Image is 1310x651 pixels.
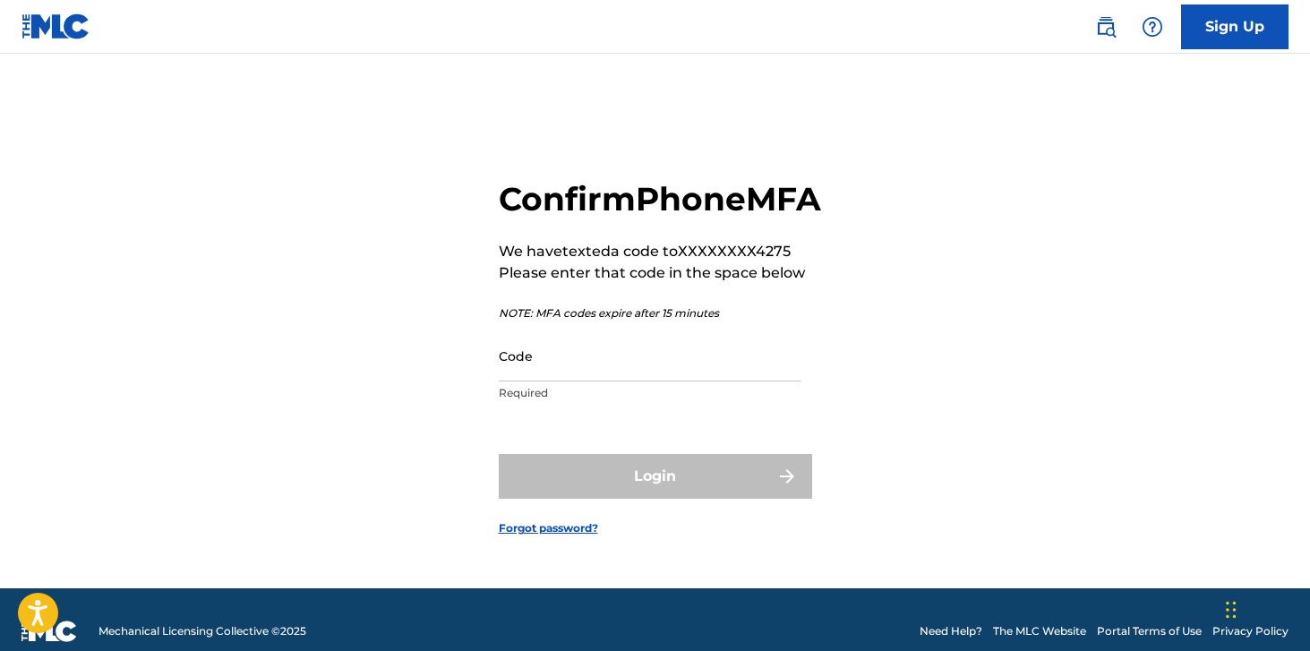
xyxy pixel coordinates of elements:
[21,13,90,39] img: MLC Logo
[1226,583,1237,637] div: Drag
[993,623,1086,639] a: The MLC Website
[499,262,821,284] p: Please enter that code in the space below
[1097,623,1202,639] a: Portal Terms of Use
[920,623,982,639] a: Need Help?
[499,179,821,219] h2: Confirm Phone MFA
[1220,565,1310,651] iframe: Chat Widget
[499,385,801,401] p: Required
[98,623,306,639] span: Mechanical Licensing Collective © 2025
[1212,623,1289,639] a: Privacy Policy
[1142,16,1163,38] img: help
[499,520,598,536] a: Forgot password?
[499,241,821,262] p: We have texted a code to XXXXXXXX4275
[21,621,77,642] img: logo
[1181,4,1289,49] a: Sign Up
[1088,9,1124,45] a: Public Search
[499,305,821,321] p: NOTE: MFA codes expire after 15 minutes
[1095,16,1117,38] img: search
[1134,9,1170,45] div: Help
